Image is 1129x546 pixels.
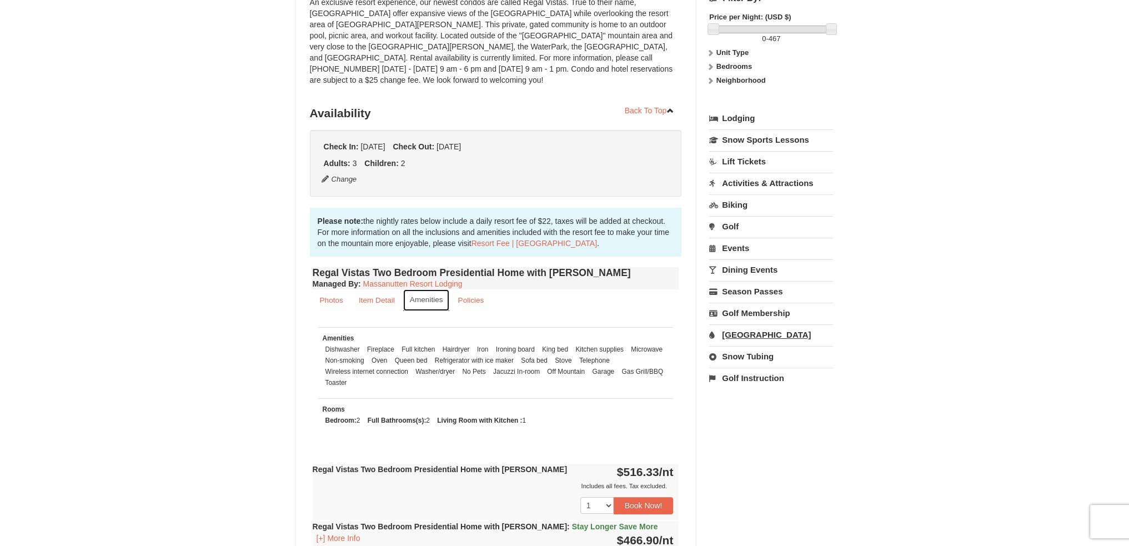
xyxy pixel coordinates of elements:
li: Toaster [323,377,350,388]
span: 0 [762,34,766,43]
small: Photos [320,296,343,304]
span: [DATE] [360,142,385,151]
a: Amenities [403,289,450,311]
li: Jacuzzi In-room [490,366,543,377]
strong: Bedroom: [325,417,357,424]
strong: Price per Night: (USD $) [709,13,791,21]
a: [GEOGRAPHIC_DATA] [709,324,833,345]
div: the nightly rates below include a daily resort fee of $22, taxes will be added at checkout. For m... [310,208,682,257]
a: Back To Top [618,102,682,119]
button: [+] More Info [313,532,364,544]
a: Resort Fee | [GEOGRAPHIC_DATA] [471,239,597,248]
span: /nt [659,465,674,478]
li: 2 [365,415,433,426]
strong: Please note: [318,217,363,226]
span: : [567,522,570,531]
li: Full kitchen [399,344,438,355]
li: 1 [434,415,529,426]
small: Item Detail [359,296,395,304]
a: Lodging [709,108,833,128]
span: 467 [769,34,781,43]
li: Dishwasher [323,344,363,355]
a: Dining Events [709,259,833,280]
li: Microwave [628,344,665,355]
li: Iron [474,344,491,355]
a: Events [709,238,833,258]
li: Non-smoking [323,355,367,366]
strong: Adults: [324,159,350,168]
a: Golf [709,216,833,237]
a: Biking [709,194,833,215]
span: Managed By [313,279,358,288]
h3: Availability [310,102,682,124]
a: Season Passes [709,281,833,302]
span: 3 [353,159,357,168]
a: Massanutten Resort Lodging [363,279,463,288]
a: Activities & Attractions [709,173,833,193]
span: [DATE] [436,142,461,151]
li: Queen bed [392,355,430,366]
strong: $516.33 [617,465,674,478]
a: Snow Tubing [709,346,833,367]
small: Amenities [410,295,443,304]
button: Book Now! [614,497,674,514]
a: Photos [313,289,350,311]
a: Golf Instruction [709,368,833,388]
label: - [709,33,833,44]
h4: Regal Vistas Two Bedroom Presidential Home with [PERSON_NAME] [313,267,679,278]
li: Fireplace [364,344,397,355]
li: 2 [323,415,363,426]
strong: Check Out: [393,142,434,151]
li: Wireless internet connection [323,366,411,377]
strong: Regal Vistas Two Bedroom Presidential Home with [PERSON_NAME] [313,522,658,531]
li: Refrigerator with ice maker [432,355,516,366]
div: Includes all fees. Tax excluded. [313,480,674,492]
a: Item Detail [352,289,402,311]
small: Rooms [323,405,345,413]
strong: Children: [364,159,398,168]
li: Gas Grill/BBQ [619,366,666,377]
a: Golf Membership [709,303,833,323]
li: Sofa bed [518,355,550,366]
li: Oven [369,355,390,366]
strong: Neighborhood [716,76,766,84]
strong: Regal Vistas Two Bedroom Presidential Home with [PERSON_NAME] [313,465,567,474]
li: Off Mountain [544,366,588,377]
strong: Bedrooms [716,62,752,71]
li: Garage [589,366,617,377]
li: Telephone [576,355,613,366]
small: Amenities [323,334,354,342]
button: Change [321,173,358,186]
li: Hairdryer [440,344,473,355]
strong: Living Room with Kitchen : [437,417,522,424]
li: No Pets [459,366,488,377]
small: Policies [458,296,484,304]
strong: : [313,279,361,288]
span: Stay Longer Save More [572,522,658,531]
strong: Full Bathrooms(s): [368,417,426,424]
li: King bed [539,344,571,355]
a: Lift Tickets [709,151,833,172]
a: Snow Sports Lessons [709,129,833,150]
strong: Check In: [324,142,359,151]
li: Stove [552,355,574,366]
li: Kitchen supplies [573,344,626,355]
li: Washer/dryer [413,366,458,377]
a: Policies [450,289,491,311]
li: Ironing board [493,344,538,355]
span: 2 [401,159,405,168]
strong: Unit Type [716,48,749,57]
